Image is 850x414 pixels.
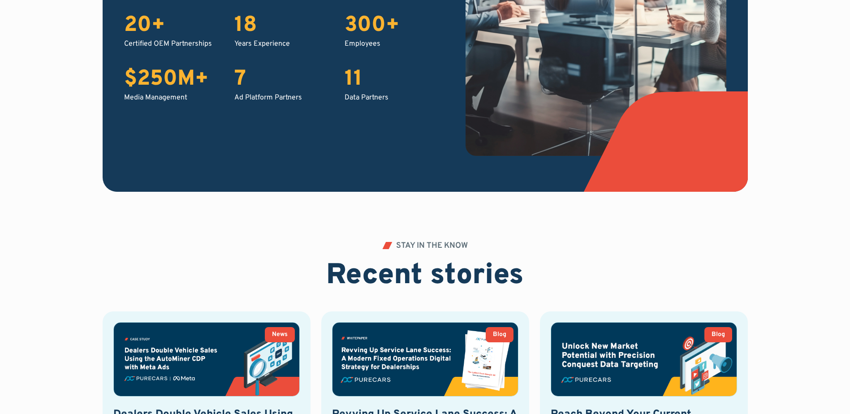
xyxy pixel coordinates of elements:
div: 11 [345,67,437,93]
div: Media Management [124,93,216,103]
div: Ad Platform Partners [234,93,327,103]
div: 20+ [124,13,216,39]
div: Blog [493,332,506,338]
div: Employees [345,39,437,49]
div: $250M+ [124,67,216,93]
div: STAY IN THE KNOW [396,242,468,250]
h2: Recent stories [326,259,524,293]
div: News [272,332,288,338]
div: Years Experience [234,39,327,49]
div: 300+ [345,13,437,39]
div: Blog [712,332,725,338]
div: Certified OEM Partnerships [124,39,216,49]
div: Data Partners [345,93,437,103]
div: 18 [234,13,327,39]
div: 7 [234,67,327,93]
